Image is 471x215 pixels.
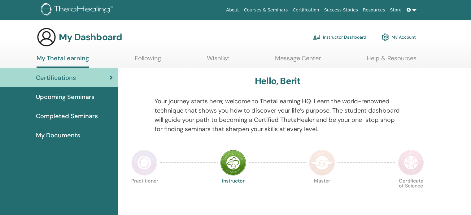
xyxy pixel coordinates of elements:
[309,150,335,176] img: Master
[367,54,416,67] a: Help & Resources
[382,32,389,42] img: cog.svg
[388,4,404,16] a: Store
[220,178,246,204] p: Instructor
[59,32,122,43] h3: My Dashboard
[313,34,321,40] img: chalkboard-teacher.svg
[224,4,241,16] a: About
[207,54,229,67] a: Wishlist
[36,111,98,121] span: Completed Seminars
[37,54,89,68] a: My ThetaLearning
[36,131,80,140] span: My Documents
[41,3,115,17] img: logo.png
[360,4,388,16] a: Resources
[37,27,56,47] img: generic-user-icon.jpg
[322,4,360,16] a: Success Stories
[313,30,366,44] a: Instructor Dashboard
[36,73,76,82] span: Certifications
[382,30,416,44] a: My Account
[242,4,290,16] a: Courses & Seminars
[155,97,401,134] p: Your journey starts here; welcome to ThetaLearning HQ. Learn the world-renowned technique that sh...
[135,54,161,67] a: Following
[398,178,424,204] p: Certificate of Science
[398,150,424,176] img: Certificate of Science
[290,4,321,16] a: Certification
[275,54,321,67] a: Message Center
[131,150,157,176] img: Practitioner
[309,178,335,204] p: Master
[36,92,94,101] span: Upcoming Seminars
[255,75,300,87] h3: Hello, Berit
[131,178,157,204] p: Practitioner
[220,150,246,176] img: Instructor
